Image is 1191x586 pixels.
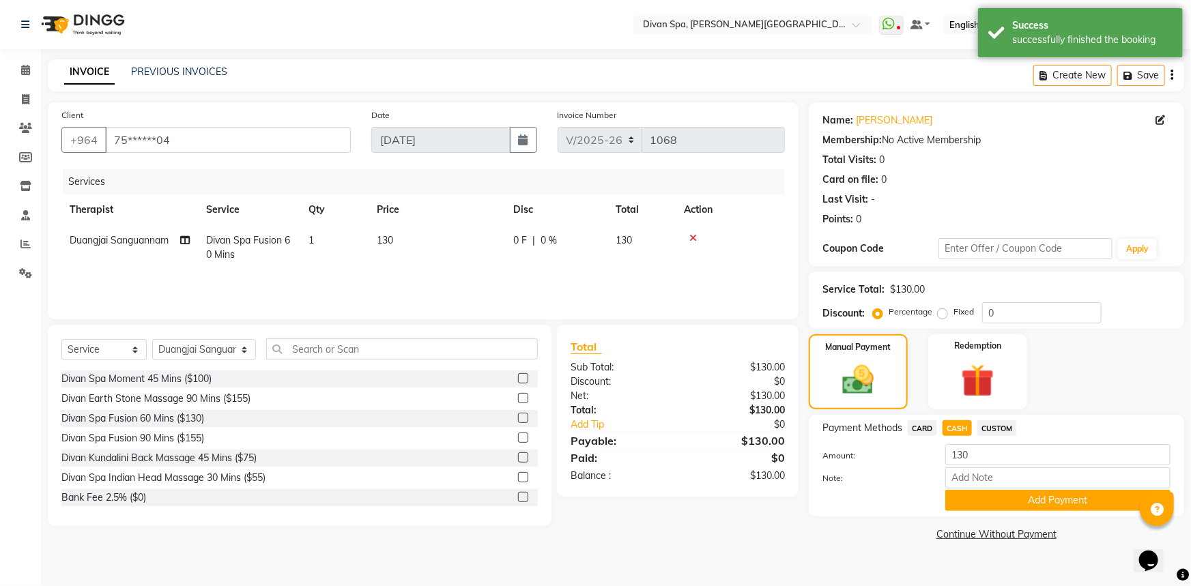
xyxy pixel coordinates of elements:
span: 0 F [513,233,527,248]
input: Add Note [945,467,1171,488]
a: INVOICE [64,60,115,85]
div: $130.00 [678,360,795,375]
div: successfully finished the booking [1012,33,1173,47]
div: Discount: [822,306,865,321]
div: 0 [879,153,885,167]
span: 130 [616,234,632,246]
a: Continue Without Payment [812,527,1181,542]
th: Qty [300,194,369,225]
th: Price [369,194,505,225]
div: $130.00 [890,282,925,297]
div: Divan Spa Moment 45 Mins ($100) [61,372,212,386]
div: Service Total: [822,282,885,297]
div: Sub Total: [560,360,678,375]
label: Manual Payment [825,341,891,353]
button: Apply [1118,239,1157,259]
div: $130.00 [678,403,795,417]
span: Divan Spa Fusion 60 Mins [206,234,290,261]
div: Points: [822,212,853,226]
div: $0 [678,375,795,389]
label: Invoice Number [558,109,617,121]
button: Add Payment [945,490,1171,511]
input: Search by Name/Mobile/Email/Code [105,127,351,153]
div: Divan Earth Stone Massage 90 Mins ($155) [61,392,250,406]
div: Total: [560,403,678,417]
a: Add Tip [560,417,697,432]
span: CUSTOM [977,420,1017,436]
div: Membership: [822,133,882,147]
div: Divan Kundalini Back Massage 45 Mins ($75) [61,451,257,465]
span: CASH [943,420,972,436]
label: Percentage [889,306,932,318]
label: Note: [812,472,935,484]
button: Save [1117,65,1165,86]
a: PREVIOUS INVOICES [131,65,227,78]
div: Total Visits: [822,153,876,167]
div: Paid: [560,450,678,466]
span: 130 [377,234,393,246]
div: Last Visit: [822,192,868,207]
button: +964 [61,127,106,153]
div: Net: [560,389,678,403]
div: Payable: [560,433,678,449]
th: Disc [505,194,607,225]
div: Name: [822,113,853,128]
button: Create New [1033,65,1112,86]
div: $0 [678,450,795,466]
div: Card on file: [822,173,878,187]
input: Enter Offer / Coupon Code [938,238,1113,259]
div: Services [63,169,795,194]
div: $130.00 [678,469,795,483]
a: [PERSON_NAME] [856,113,932,128]
label: Redemption [954,340,1001,352]
div: $130.00 [678,389,795,403]
div: $0 [698,417,795,432]
img: _cash.svg [833,362,885,398]
th: Total [607,194,676,225]
div: 0 [881,173,887,187]
img: _gift.svg [951,360,1005,401]
span: | [532,233,535,248]
label: Amount: [812,450,935,462]
div: Balance : [560,469,678,483]
div: Bank Fee 2.5% ($0) [61,490,146,505]
span: Total [571,340,602,354]
span: Payment Methods [822,421,902,435]
div: Divan Spa Fusion 90 Mins ($155) [61,431,204,445]
span: 1 [308,234,314,246]
img: logo [35,5,128,44]
span: CARD [908,420,937,436]
label: Client [61,109,83,121]
div: Divan Spa Indian Head Massage 30 Mins ($55) [61,471,266,485]
div: 0 [856,212,861,226]
iframe: chat widget [1134,531,1177,572]
label: Fixed [953,306,974,318]
th: Service [198,194,300,225]
div: Discount: [560,375,678,389]
div: - [871,192,875,207]
span: Duangjai Sanguannam [70,234,169,246]
div: Coupon Code [822,241,938,256]
div: Success [1012,18,1173,33]
th: Action [676,194,785,225]
label: Date [371,109,390,121]
input: Search or Scan [266,338,539,360]
div: No Active Membership [822,133,1171,147]
span: 0 % [541,233,557,248]
input: Amount [945,444,1171,465]
th: Therapist [61,194,198,225]
div: $130.00 [678,433,795,449]
div: Divan Spa Fusion 60 Mins ($130) [61,411,204,426]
